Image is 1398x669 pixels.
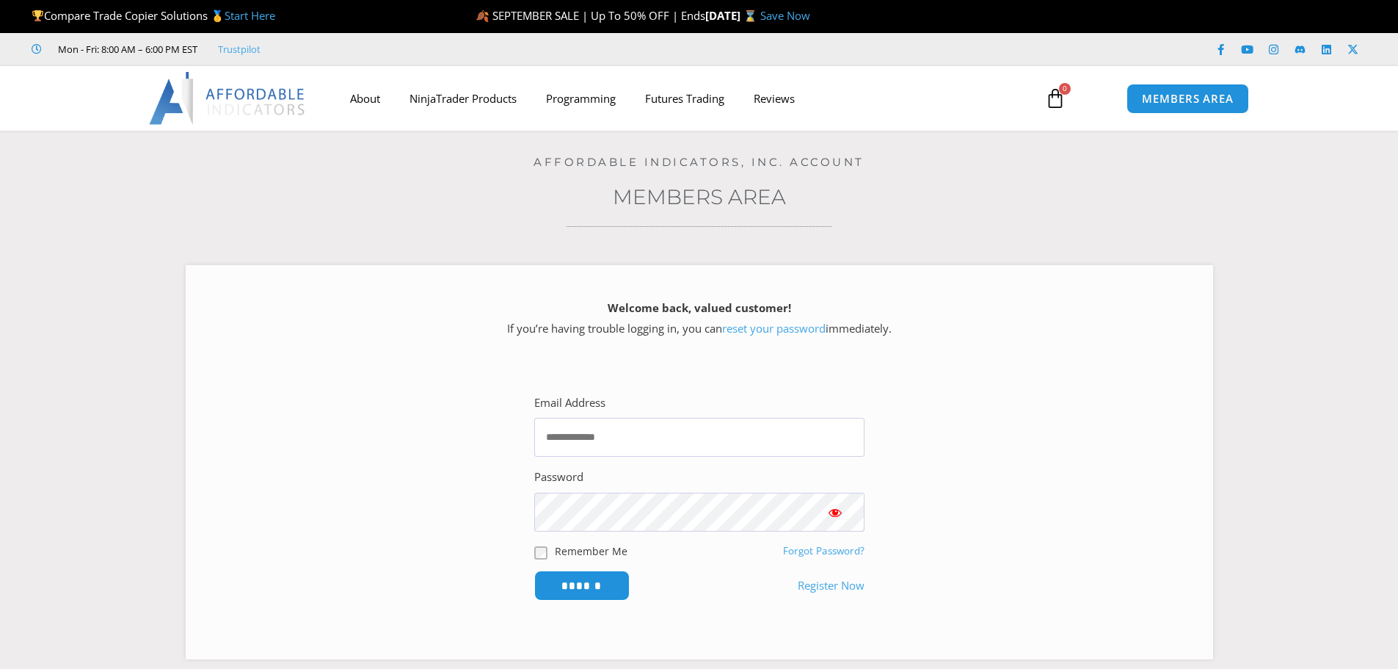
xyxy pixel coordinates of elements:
a: 0 [1023,77,1088,120]
a: Futures Trading [630,82,739,115]
span: Mon - Fri: 8:00 AM – 6:00 PM EST [54,40,197,58]
span: 0 [1059,83,1071,95]
span: 🍂 SEPTEMBER SALE | Up To 50% OFF | Ends [476,8,705,23]
a: Save Now [760,8,810,23]
label: Email Address [534,393,605,413]
img: 🏆 [32,10,43,21]
button: Show password [806,493,864,532]
img: LogoAI | Affordable Indicators – NinjaTrader [149,72,307,125]
a: Affordable Indicators, Inc. Account [534,155,864,169]
a: Start Here [225,8,275,23]
label: Remember Me [555,543,627,559]
a: Programming [531,82,630,115]
span: Compare Trade Copier Solutions 🥇 [32,8,275,23]
a: Members Area [613,184,786,209]
span: MEMBERS AREA [1142,93,1234,104]
a: Reviews [739,82,809,115]
a: Register Now [798,576,864,596]
a: About [335,82,395,115]
a: Trustpilot [218,40,261,58]
a: NinjaTrader Products [395,82,531,115]
strong: Welcome back, valued customer! [608,300,791,315]
a: MEMBERS AREA [1126,84,1249,114]
label: Password [534,467,583,488]
strong: [DATE] ⌛ [705,8,760,23]
a: Forgot Password? [783,544,864,557]
p: If you’re having trouble logging in, you can immediately. [211,298,1187,339]
a: reset your password [722,321,826,336]
nav: Menu [335,82,1028,115]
